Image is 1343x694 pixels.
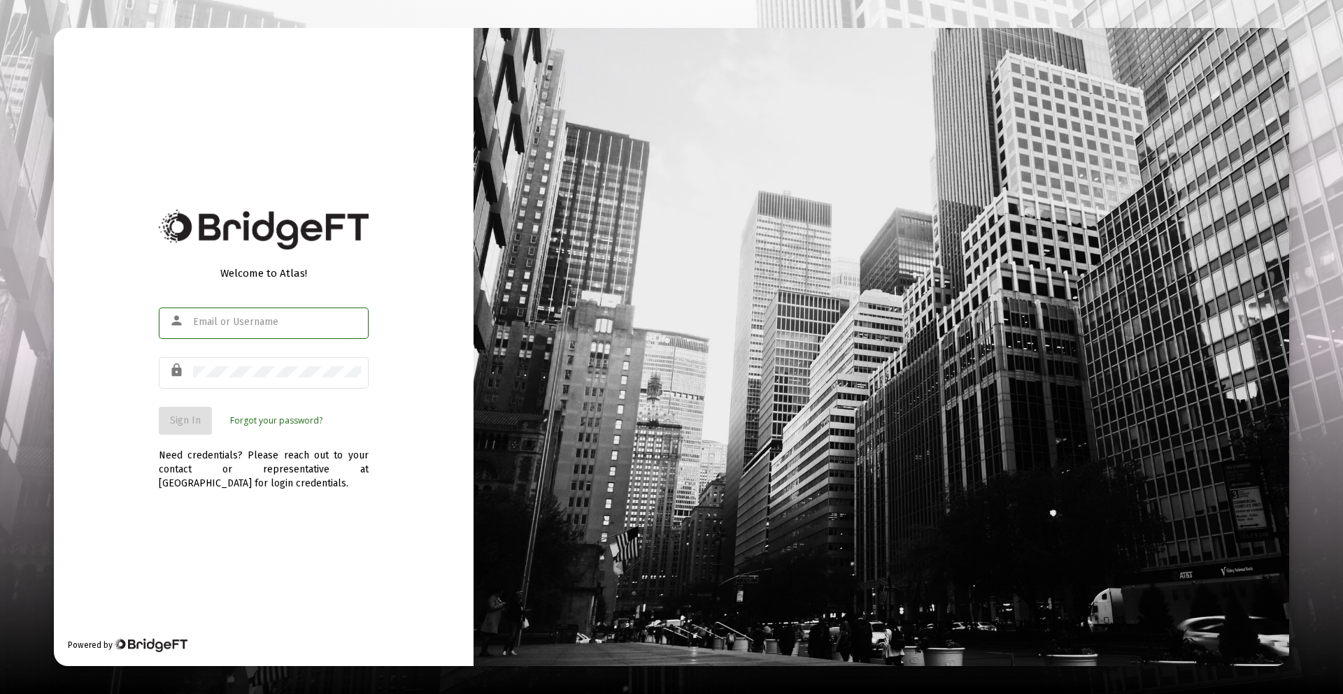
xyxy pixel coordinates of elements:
[114,638,187,652] img: Bridge Financial Technology Logo
[159,210,369,250] img: Bridge Financial Technology Logo
[159,407,212,435] button: Sign In
[159,266,369,280] div: Welcome to Atlas!
[68,638,187,652] div: Powered by
[169,362,186,379] mat-icon: lock
[169,312,186,329] mat-icon: person
[170,414,201,426] span: Sign In
[193,317,361,328] input: Email or Username
[159,435,369,491] div: Need credentials? Please reach out to your contact or representative at [GEOGRAPHIC_DATA] for log...
[230,414,322,428] a: Forgot your password?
